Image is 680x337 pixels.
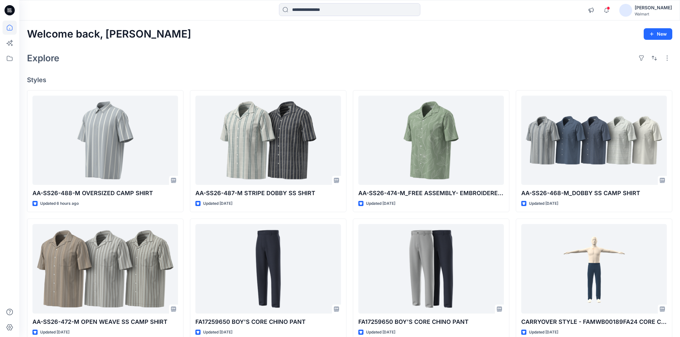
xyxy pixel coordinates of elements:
p: Updated [DATE] [366,200,395,207]
div: Walmart [635,12,672,16]
p: FA17259650 BOY'S CORE CHINO PANT [358,317,504,326]
img: avatar [619,4,632,17]
p: AA-SS26-487-M STRIPE DOBBY SS SHIRT [195,189,341,198]
p: Updated [DATE] [529,329,558,336]
h2: Welcome back, [PERSON_NAME] [27,28,191,40]
div: [PERSON_NAME] [635,4,672,12]
p: AA-SS26-474-M_FREE ASSEMBLY- EMBROIDERED CAMP SHIRT [358,189,504,198]
p: AA-SS26-472-M OPEN WEAVE SS CAMP SHIRT [32,317,178,326]
p: AA-SS26-468-M_DOBBY SS CAMP SHIRT [521,189,667,198]
a: FA17259650 BOY'S CORE CHINO PANT [195,224,341,313]
p: Updated [DATE] [529,200,558,207]
a: AA-SS26-487-M STRIPE DOBBY SS SHIRT [195,96,341,185]
p: Updated [DATE] [203,200,232,207]
p: Updated [DATE] [203,329,232,336]
a: AA-SS26-488-M OVERSIZED CAMP SHIRT [32,96,178,185]
p: Updated [DATE] [40,329,69,336]
p: AA-SS26-488-M OVERSIZED CAMP SHIRT [32,189,178,198]
p: Updated 6 hours ago [40,200,79,207]
p: CARRYOVER STYLE - FAMWB00189FA24 CORE CHINO PANT [521,317,667,326]
a: AA-SS26-468-M_DOBBY SS CAMP SHIRT [521,96,667,185]
h2: Explore [27,53,59,63]
a: CARRYOVER STYLE - FAMWB00189FA24 CORE CHINO PANT [521,224,667,313]
p: FA17259650 BOY'S CORE CHINO PANT [195,317,341,326]
a: AA-SS26-472-M OPEN WEAVE SS CAMP SHIRT [32,224,178,313]
p: Updated [DATE] [366,329,395,336]
h4: Styles [27,76,672,84]
a: AA-SS26-474-M_FREE ASSEMBLY- EMBROIDERED CAMP SHIRT [358,96,504,185]
button: New [644,28,672,40]
a: FA17259650 BOY'S CORE CHINO PANT [358,224,504,313]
